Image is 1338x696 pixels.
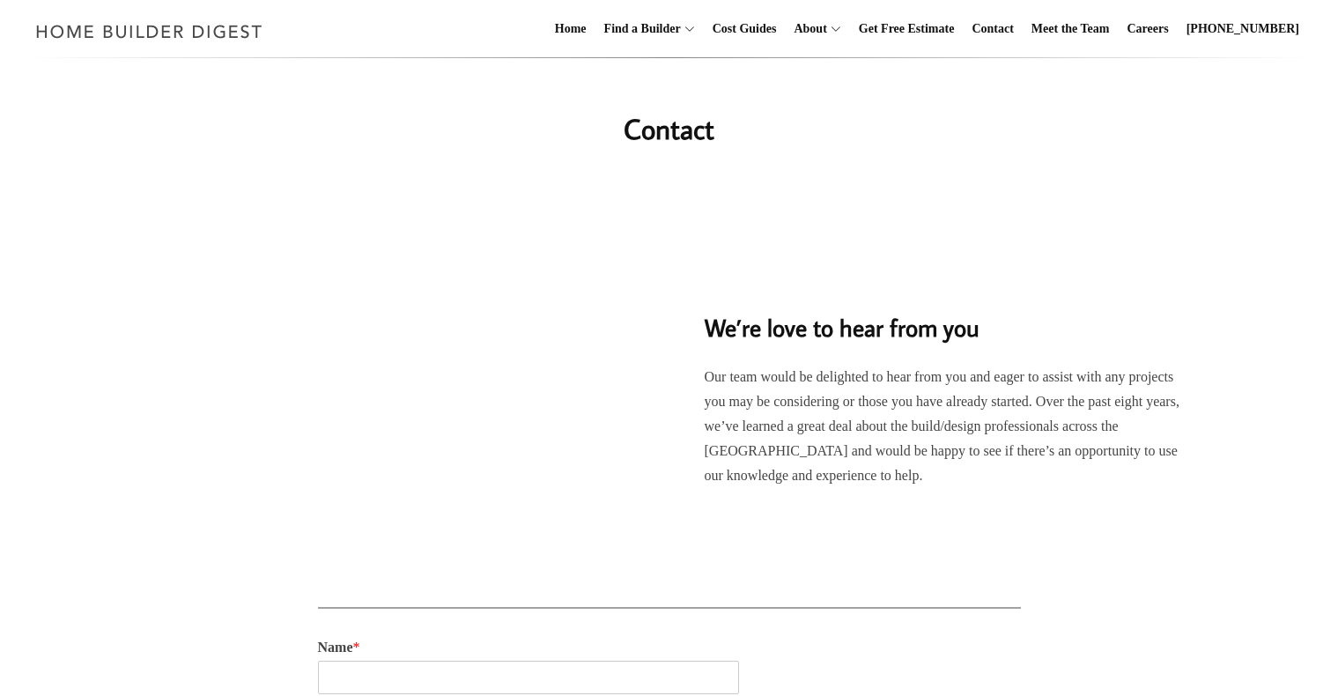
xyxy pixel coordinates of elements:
[965,1,1020,57] a: Contact
[705,365,1198,488] p: Our team would be delighted to hear from you and eager to assist with any projects you may be con...
[852,1,962,57] a: Get Free Estimate
[28,14,270,48] img: Home Builder Digest
[1179,1,1306,57] a: [PHONE_NUMBER]
[787,1,826,57] a: About
[706,1,784,57] a: Cost Guides
[548,1,594,57] a: Home
[1024,1,1117,57] a: Meet the Team
[705,285,1198,345] h2: We’re love to hear from you
[318,107,1021,150] h1: Contact
[318,639,1021,657] label: Name
[1120,1,1176,57] a: Careers
[597,1,681,57] a: Find a Builder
